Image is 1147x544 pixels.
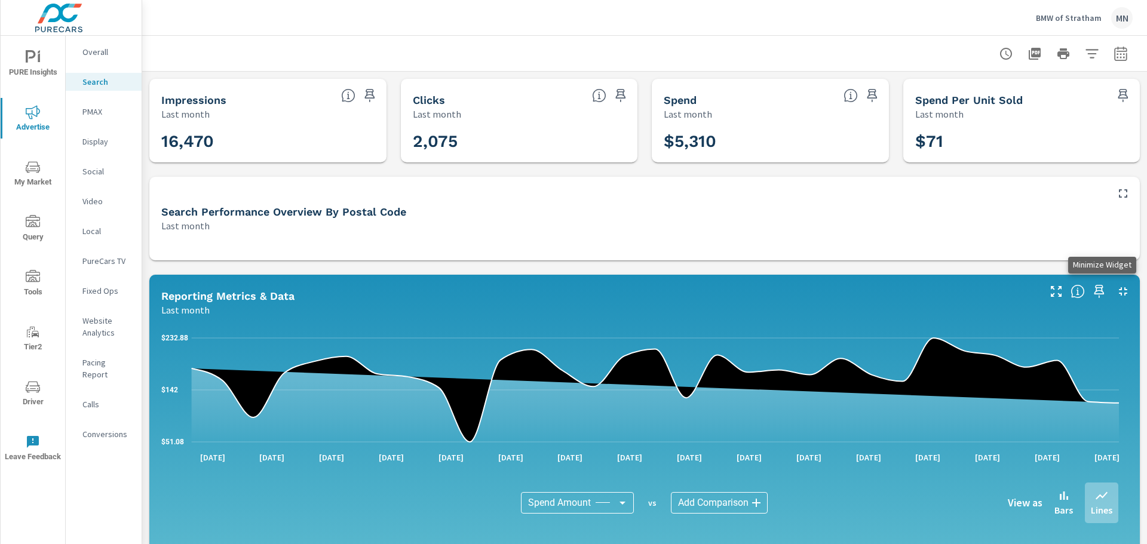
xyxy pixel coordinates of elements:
h5: Impressions [161,94,226,106]
p: [DATE] [668,451,710,463]
button: Print Report [1051,42,1075,66]
p: Last month [413,107,461,121]
p: PureCars TV [82,255,132,267]
span: Spend Amount [528,497,591,509]
h3: $71 [915,131,1128,152]
div: Local [66,222,142,240]
span: My Market [4,160,62,189]
div: Website Analytics [66,312,142,342]
div: PureCars TV [66,252,142,270]
p: [DATE] [430,451,472,463]
span: Understand Search data over time and see how metrics compare to each other. [1071,284,1085,299]
h5: Reporting Metrics & Data [161,290,295,302]
p: [DATE] [788,451,830,463]
button: Select Date Range [1109,42,1133,66]
p: Last month [161,107,210,121]
p: [DATE] [967,451,1008,463]
text: $232.88 [161,334,188,342]
p: Bars [1054,503,1073,517]
p: Last month [161,303,210,317]
p: Social [82,165,132,177]
span: Save this to your personalized report [863,86,882,105]
div: Overall [66,43,142,61]
div: nav menu [1,36,65,475]
div: Social [66,162,142,180]
h6: View as [1008,497,1042,509]
span: Tier2 [4,325,62,354]
h5: Search Performance Overview By Postal Code [161,205,406,218]
div: PMAX [66,103,142,121]
span: The number of times an ad was clicked by a consumer. [592,88,606,103]
p: Overall [82,46,132,58]
span: Advertise [4,105,62,134]
div: MN [1111,7,1133,29]
p: BMW of Stratham [1036,13,1102,23]
p: vs [634,497,671,508]
p: [DATE] [311,451,352,463]
p: [DATE] [1026,451,1068,463]
h3: $5,310 [664,131,877,152]
text: $142 [161,386,178,394]
button: Maximize Widget [1114,184,1133,203]
p: [DATE] [728,451,770,463]
div: Conversions [66,425,142,443]
p: [DATE] [192,451,234,463]
div: Pacing Report [66,354,142,383]
span: Driver [4,380,62,409]
p: Website Analytics [82,315,132,339]
p: [DATE] [549,451,591,463]
h5: Clicks [413,94,445,106]
button: Apply Filters [1080,42,1104,66]
p: Search [82,76,132,88]
p: [DATE] [490,451,532,463]
span: The number of times an ad was shown on your behalf. [341,88,355,103]
div: Add Comparison [671,492,768,514]
h3: 16,470 [161,131,375,152]
span: Add Comparison [678,497,749,509]
p: Display [82,136,132,147]
p: [DATE] [609,451,651,463]
span: Save this to your personalized report [1114,86,1133,105]
h3: 2,075 [413,131,626,152]
button: "Export Report to PDF" [1023,42,1047,66]
p: [DATE] [907,451,949,463]
p: [DATE] [251,451,293,463]
h5: Spend Per Unit Sold [915,94,1023,106]
p: Last month [161,219,210,233]
span: Save this to your personalized report [1090,282,1109,301]
p: Fixed Ops [82,285,132,297]
div: Calls [66,395,142,413]
span: Leave Feedback [4,435,62,464]
p: [DATE] [848,451,890,463]
span: Save this to your personalized report [611,86,630,105]
span: Save this to your personalized report [360,86,379,105]
p: Pacing Report [82,356,132,380]
p: Last month [915,107,964,121]
p: PMAX [82,106,132,118]
text: $51.08 [161,438,184,446]
p: [DATE] [370,451,412,463]
p: Lines [1091,503,1112,517]
div: Search [66,73,142,91]
p: [DATE] [1086,451,1128,463]
span: Tools [4,270,62,299]
span: The amount of money spent on advertising during the period. [844,88,858,103]
p: Video [82,195,132,207]
p: Conversions [82,428,132,440]
span: PURE Insights [4,50,62,79]
p: Local [82,225,132,237]
div: Spend Amount [521,492,634,514]
h5: Spend [664,94,697,106]
span: Query [4,215,62,244]
button: Make Fullscreen [1047,282,1066,301]
p: Last month [664,107,712,121]
p: Calls [82,398,132,410]
div: Fixed Ops [66,282,142,300]
div: Display [66,133,142,150]
div: Video [66,192,142,210]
